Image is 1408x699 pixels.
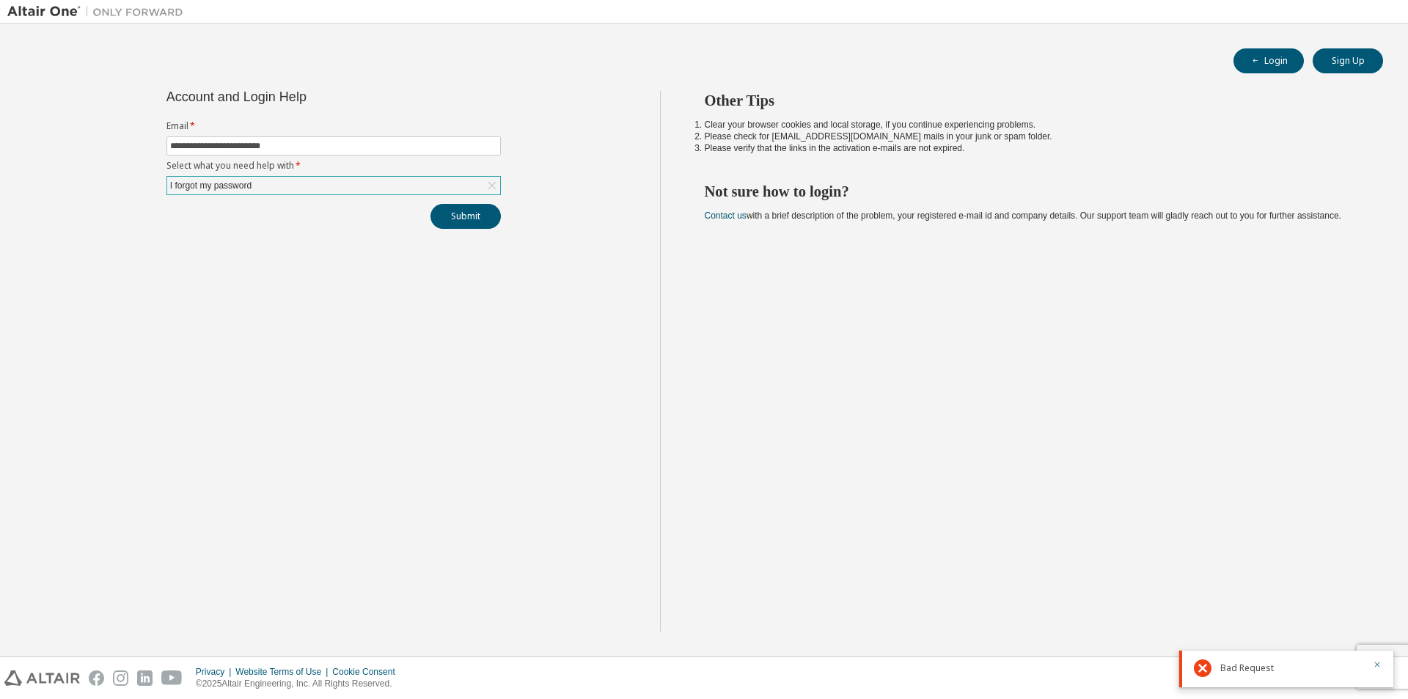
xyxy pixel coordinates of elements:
h2: Other Tips [705,91,1357,110]
p: © 2025 Altair Engineering, Inc. All Rights Reserved. [196,678,404,690]
button: Sign Up [1313,48,1383,73]
button: Submit [430,204,501,229]
span: Bad Request [1220,662,1274,674]
span: with a brief description of the problem, your registered e-mail id and company details. Our suppo... [705,211,1341,221]
div: Website Terms of Use [235,666,332,678]
div: I forgot my password [167,177,500,194]
img: altair_logo.svg [4,670,80,686]
label: Select what you need help with [166,160,501,172]
img: instagram.svg [113,670,128,686]
li: Please check for [EMAIL_ADDRESS][DOMAIN_NAME] mails in your junk or spam folder. [705,131,1357,142]
img: linkedin.svg [137,670,153,686]
div: Privacy [196,666,235,678]
li: Clear your browser cookies and local storage, if you continue experiencing problems. [705,119,1357,131]
h2: Not sure how to login? [705,182,1357,201]
div: Cookie Consent [332,666,403,678]
div: Account and Login Help [166,91,434,103]
img: facebook.svg [89,670,104,686]
a: Contact us [705,211,747,221]
label: Email [166,120,501,132]
img: Altair One [7,4,191,19]
img: youtube.svg [161,670,183,686]
div: I forgot my password [168,178,254,194]
li: Please verify that the links in the activation e-mails are not expired. [705,142,1357,154]
button: Login [1233,48,1304,73]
